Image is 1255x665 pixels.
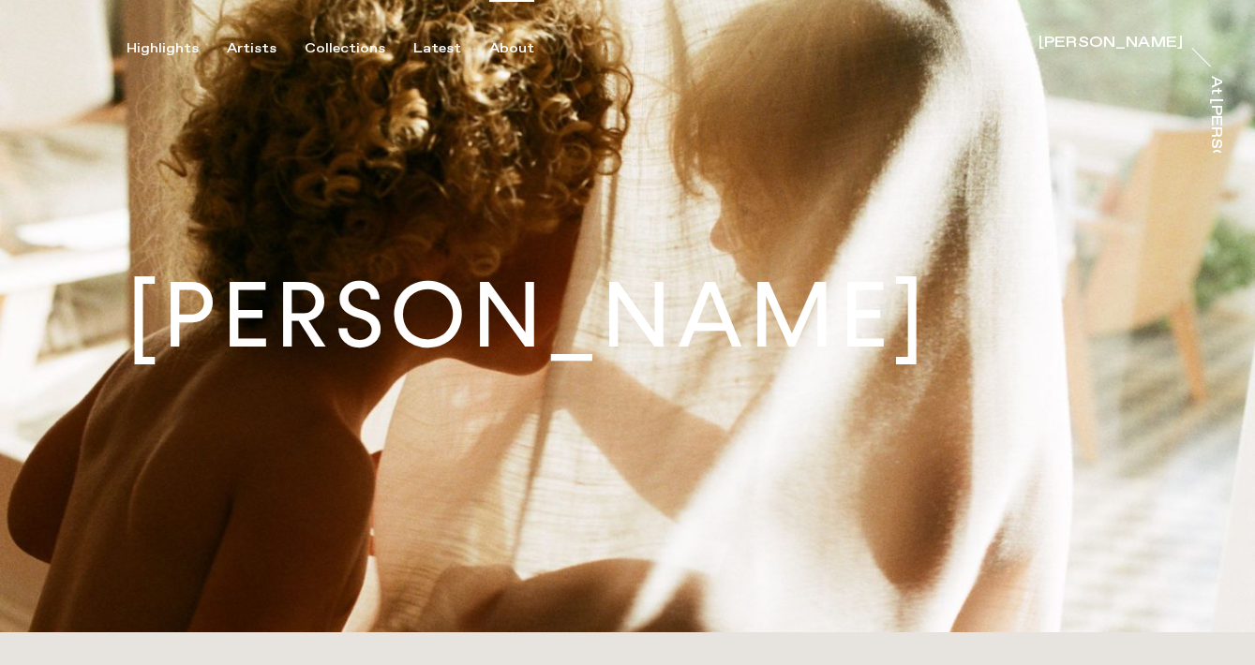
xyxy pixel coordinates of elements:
div: Collections [305,40,385,57]
div: Artists [227,40,276,57]
button: Artists [227,40,305,57]
a: [PERSON_NAME] [1038,36,1183,54]
button: Highlights [127,40,227,57]
div: About [489,40,534,57]
div: Latest [413,40,461,57]
button: Collections [305,40,413,57]
h1: [PERSON_NAME] [127,271,930,362]
div: Highlights [127,40,199,57]
a: At [PERSON_NAME] [1204,76,1223,153]
button: About [489,40,562,57]
div: At [PERSON_NAME] [1208,76,1223,244]
button: Latest [413,40,489,57]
